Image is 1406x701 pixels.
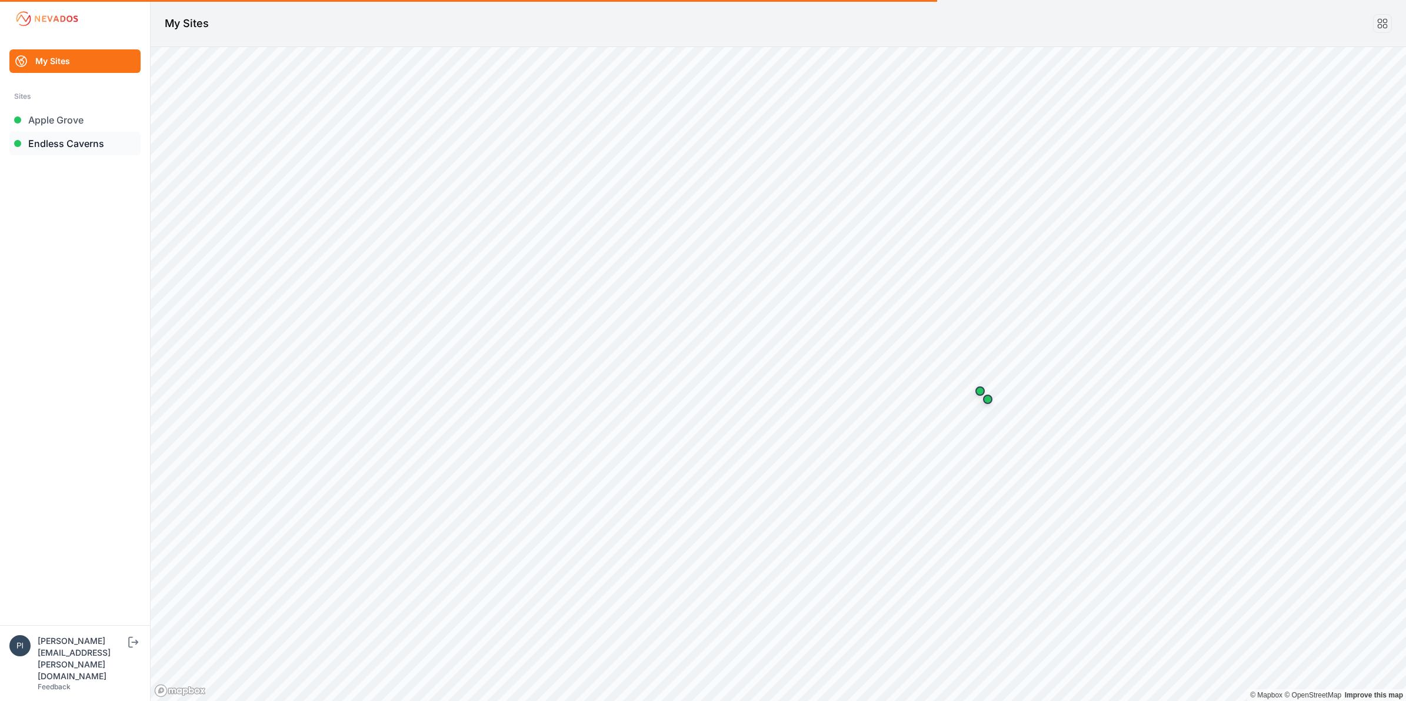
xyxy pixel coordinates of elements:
[9,108,141,132] a: Apple Grove
[9,49,141,73] a: My Sites
[38,635,126,682] div: [PERSON_NAME][EMAIL_ADDRESS][PERSON_NAME][DOMAIN_NAME]
[165,15,209,32] h1: My Sites
[1250,691,1282,699] a: Mapbox
[38,682,71,691] a: Feedback
[14,9,80,28] img: Nevados
[9,635,31,656] img: piotr.kolodziejczyk@energix-group.com
[9,132,141,155] a: Endless Caverns
[1284,691,1341,699] a: OpenStreetMap
[968,379,992,403] div: Map marker
[154,684,206,697] a: Mapbox logo
[14,89,136,104] div: Sites
[1345,691,1403,699] a: Map feedback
